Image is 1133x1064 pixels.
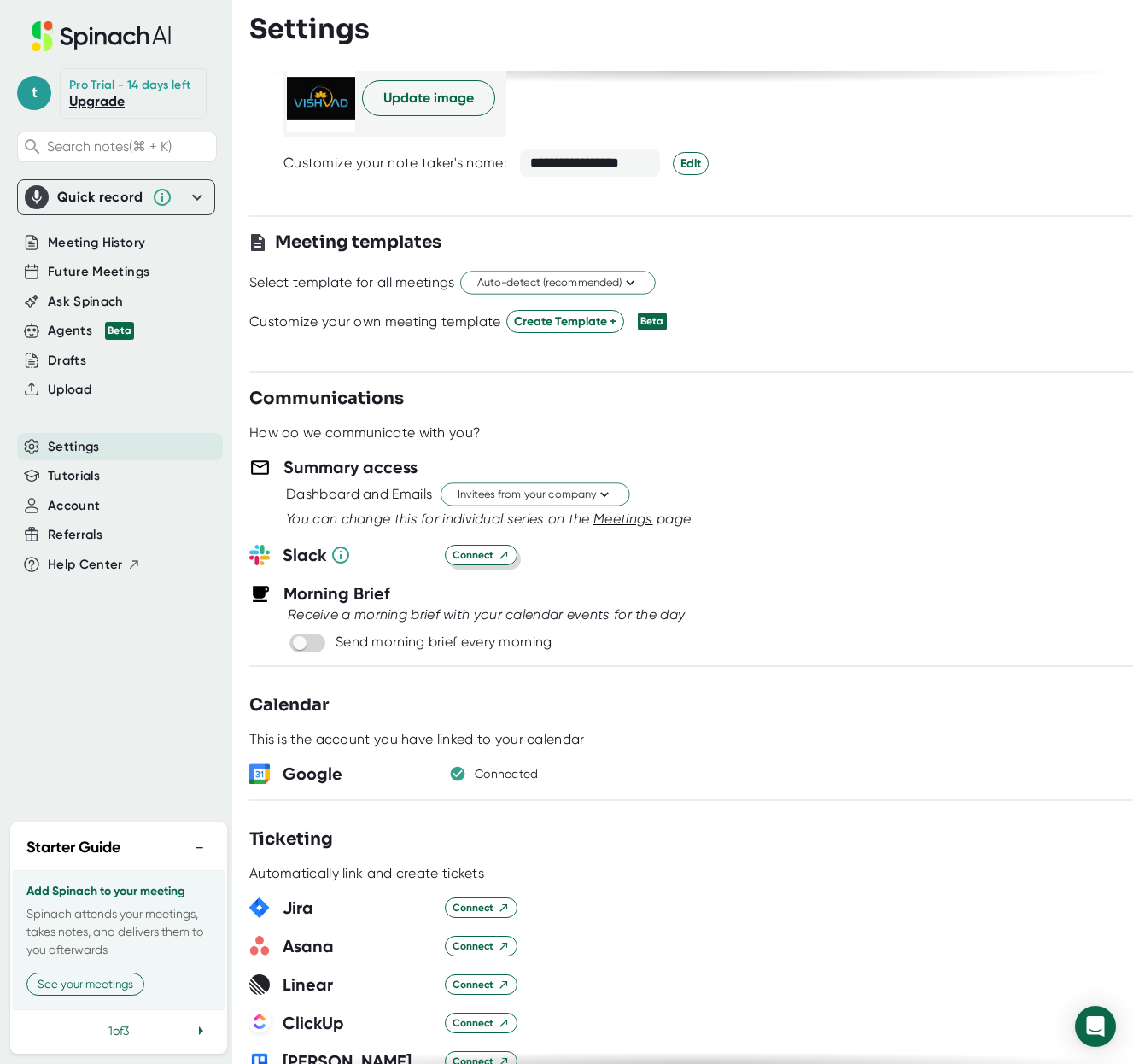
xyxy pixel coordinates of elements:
span: Connect [453,547,510,563]
button: Tutorials [48,466,100,486]
button: Upload [48,380,91,400]
span: Auto-detect (recommended) [477,275,639,291]
img: wORq9bEjBjwFQAAAABJRU5ErkJggg== [249,763,270,784]
h2: Starter Guide [26,836,120,859]
div: This is the account you have linked to your calendar [249,731,585,748]
button: Invitees from your company [441,483,630,506]
button: Ask Spinach [48,292,124,312]
div: Beta [105,322,134,340]
button: Account [48,496,100,516]
button: Settings [48,437,100,457]
div: Select template for all meetings [249,274,455,291]
div: How do we communicate with you? [249,424,481,441]
span: Update image [383,88,474,108]
img: picture [287,64,355,132]
button: Agents Beta [48,321,134,341]
span: Connect [453,977,510,992]
button: Connect [445,1013,517,1033]
h3: Asana [283,933,432,959]
i: Receive a morning brief with your calendar events for the day [288,606,685,623]
div: Open Intercom Messenger [1075,1006,1116,1047]
button: Connect [445,545,517,565]
span: Connect [453,1015,510,1031]
h3: Jira [283,895,432,921]
span: Meetings [593,511,653,527]
div: Customize your note taker's name: [283,155,507,172]
div: Pro Trial - 14 days left [69,78,190,93]
div: Dashboard and Emails [286,486,432,503]
h3: Slack [283,542,432,568]
h3: Meeting templates [275,230,441,255]
button: Help Center [48,555,141,575]
button: Meetings [593,509,653,529]
h3: Communications [249,386,404,412]
h3: Add Spinach to your meeting [26,885,211,898]
div: Send morning brief every morning [336,634,552,651]
p: Spinach attends your meetings, takes notes, and delivers them to you afterwards [26,905,211,959]
h3: Calendar [249,693,329,718]
span: t [17,76,51,110]
button: − [189,835,211,860]
div: Agents [48,321,134,341]
button: Auto-detect (recommended) [460,272,656,295]
span: Edit [680,155,701,172]
span: 1 of 3 [108,1024,129,1038]
button: Referrals [48,525,102,545]
button: See your meetings [26,973,144,996]
button: Drafts [48,351,86,371]
span: Connect [453,900,510,915]
h3: Settings [249,13,370,45]
h3: Morning Brief [283,581,390,606]
h3: ClickUp [283,1010,432,1036]
button: Connect [445,897,517,918]
a: Upgrade [69,93,125,109]
button: Connect [445,936,517,956]
div: Customize your own meeting template [249,313,501,330]
button: Edit [673,152,709,175]
i: You can change this for individual series on the page [286,511,691,527]
div: Automatically link and create tickets [249,865,484,882]
button: Meeting History [48,233,145,253]
button: Connect [445,974,517,995]
div: Beta [638,313,667,330]
h3: Google [283,761,432,786]
span: Help Center [48,555,123,575]
div: Quick record [57,189,143,206]
h3: Ticketing [249,827,333,852]
button: Future Meetings [48,262,149,282]
div: Connected [475,767,539,782]
span: Invitees from your company [458,487,613,503]
button: Update image [362,80,495,116]
h3: Summary access [283,454,418,480]
h3: Linear [283,972,432,997]
span: Connect [453,938,510,954]
div: Quick record [25,180,207,214]
span: Create Template + [514,313,616,330]
span: Search notes (⌘ + K) [47,138,172,155]
button: Create Template + [506,310,624,333]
